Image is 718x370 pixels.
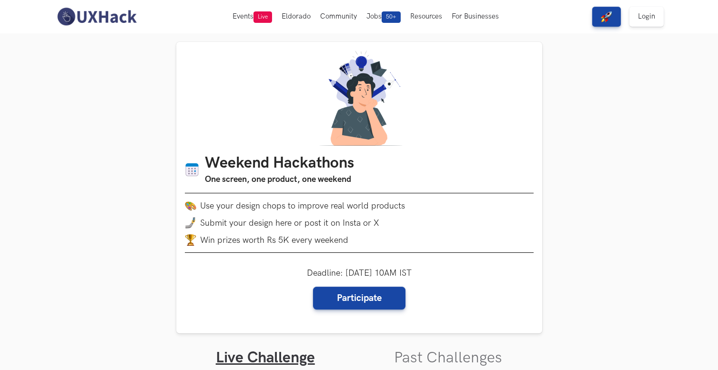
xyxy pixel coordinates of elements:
[54,7,139,27] img: UXHack-logo.png
[205,154,354,173] h1: Weekend Hackathons
[185,234,534,246] li: Win prizes worth Rs 5K every weekend
[382,11,401,23] span: 50+
[205,173,354,186] h3: One screen, one product, one weekend
[176,333,542,367] ul: Tabs Interface
[185,200,534,211] li: Use your design chops to improve real world products
[185,234,196,246] img: trophy.png
[307,268,412,310] div: Deadline: [DATE] 10AM IST
[601,11,612,22] img: rocket
[200,218,379,228] span: Submit your design here or post it on Insta or X
[313,287,405,310] a: Participate
[629,7,664,27] a: Login
[394,349,502,367] a: Past Challenges
[185,217,196,229] img: mobile-in-hand.png
[253,11,272,23] span: Live
[313,50,405,146] img: A designer thinking
[185,200,196,211] img: palette.png
[216,349,315,367] a: Live Challenge
[185,162,199,177] img: Calendar icon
